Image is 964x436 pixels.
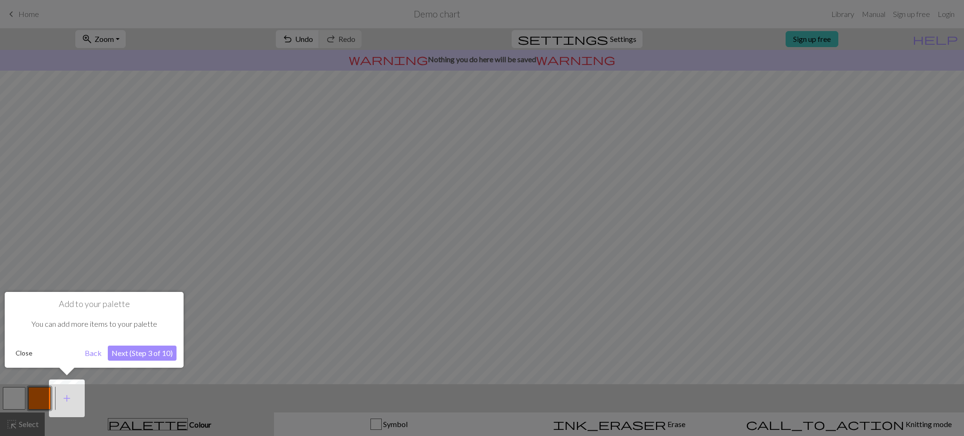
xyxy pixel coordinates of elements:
[5,292,184,368] div: Add to your palette
[81,346,105,361] button: Back
[12,309,177,339] div: You can add more items to your palette
[108,346,177,361] button: Next (Step 3 of 10)
[12,299,177,309] h1: Add to your palette
[12,346,36,360] button: Close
